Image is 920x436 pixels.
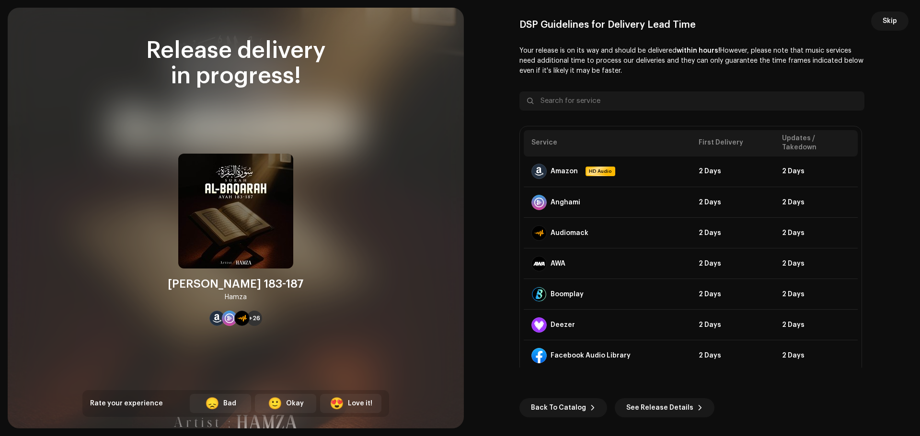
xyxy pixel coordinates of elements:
div: 😍 [330,398,344,409]
span: Back To Catalog [531,398,586,417]
td: 2 Days [774,279,858,310]
div: Bad [223,399,236,409]
div: Deezer [551,321,575,329]
td: 2 Days [691,340,774,371]
span: See Release Details [626,398,693,417]
div: Okay [286,399,304,409]
div: 🙂 [268,398,282,409]
th: First Delivery [691,130,774,157]
span: +26 [249,314,260,322]
div: DSP Guidelines for Delivery Lead Time [519,19,864,31]
td: 2 Days [774,310,858,340]
td: 2 Days [774,157,858,187]
p: Your release is on its way and should be delivered However, please note that music services need ... [519,46,864,76]
td: 2 Days [691,248,774,279]
td: 2 Days [774,187,858,218]
td: 2 Days [774,248,858,279]
td: 2 Days [691,187,774,218]
span: Skip [883,11,897,31]
th: Service [524,130,691,157]
div: Amazon [551,168,578,175]
input: Search for service [519,91,864,111]
td: 2 Days [691,218,774,248]
div: Facebook Audio Library [551,352,631,359]
td: 2 Days [691,157,774,187]
span: Rate your experience [90,400,163,407]
td: 2 Days [774,218,858,248]
th: Updates / Takedown [774,130,858,157]
b: within hours! [677,47,720,54]
div: [PERSON_NAME] 183-187 [168,276,304,291]
td: 2 Days [691,310,774,340]
div: Anghami [551,199,580,206]
span: HD Audio [586,168,614,175]
button: See Release Details [615,398,714,417]
div: Hamza [225,291,247,303]
td: 2 Days [691,279,774,310]
td: 2 Days [774,340,858,371]
div: Audiomack [551,229,588,237]
div: 😞 [205,398,219,409]
div: Release delivery in progress! [82,38,389,89]
img: a77faca0-88a6-44f2-9946-1ebdc6ad9998 [178,154,293,268]
div: Love it! [348,399,372,409]
div: AWA [551,260,565,268]
button: Skip [871,11,908,31]
button: Back To Catalog [519,398,607,417]
div: Boomplay [551,291,584,298]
